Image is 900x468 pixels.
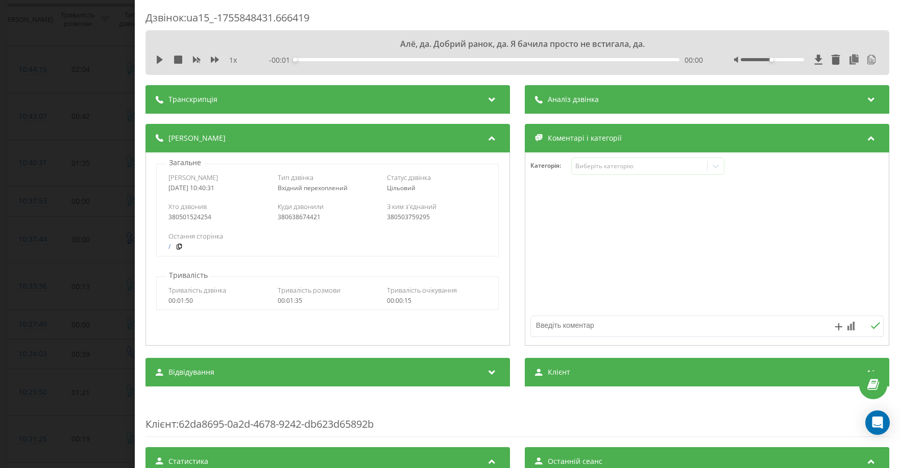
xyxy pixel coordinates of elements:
span: - 00:01 [269,55,295,65]
span: 1 x [229,55,237,65]
div: 00:01:50 [169,297,269,304]
span: Тривалість розмови [278,285,341,295]
span: Цільовий [387,184,416,192]
span: Вхідний перехоплений [278,184,348,192]
span: Тип дзвінка [278,173,314,182]
span: Тривалість очікування [387,285,457,295]
span: Аналіз дзвінка [548,94,599,105]
span: Хто дзвонив [169,202,207,211]
div: Виберіть категорію [576,162,703,170]
span: Клієнт [548,367,570,377]
span: Тривалість дзвінка [169,285,227,295]
span: Відвідування [168,367,214,377]
div: : 62da8695-0a2d-4678-9242-db623d65892b [145,397,889,437]
div: Accessibility label [770,58,774,62]
div: 380501524254 [169,214,269,221]
div: Дзвінок : ua15_-1755848431.666419 [145,11,889,31]
p: Загальне [166,158,204,168]
span: Остання сторінка [169,231,224,241]
span: [PERSON_NAME] [169,173,218,182]
span: З ким з'єднаний [387,202,437,211]
a: / [169,243,171,250]
h4: Категорія : [530,162,571,169]
span: Статус дзвінка [387,173,431,182]
span: Транскрипція [168,94,217,105]
span: Клієнт [145,417,176,431]
div: 380638674421 [278,214,378,221]
div: 380503759295 [387,214,487,221]
div: [DATE] 10:40:31 [169,185,269,192]
div: Алё, да. Добрий ранок, да. Я бачила просто не встигала, да. [226,38,809,49]
span: Останній сеанс [548,456,602,466]
span: [PERSON_NAME] [168,133,226,143]
span: Куди дзвонили [278,202,324,211]
p: Тривалість [166,270,210,280]
span: Коментарі і категорії [548,133,622,143]
span: 00:00 [685,55,703,65]
span: Статистика [168,456,208,466]
div: Open Intercom Messenger [865,410,890,435]
div: Accessibility label [293,58,297,62]
div: 00:01:35 [278,297,378,304]
div: 00:00:15 [387,297,487,304]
